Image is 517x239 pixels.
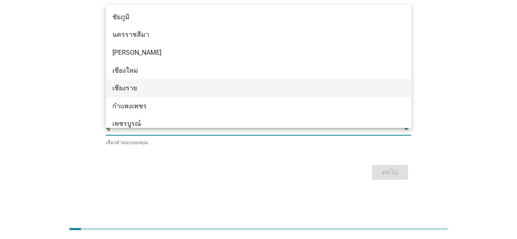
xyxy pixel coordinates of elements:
div: นครราชสีมา [112,30,380,40]
div: [PERSON_NAME] [112,48,380,58]
div: เชียงใหม่ [112,66,380,76]
i: arrow_drop_down [401,124,411,134]
input: รายการนี้เป็นแบบอัตโนมัติ คุณสามารถพิมพ์ลงในรายการนี้ [106,122,400,135]
div: เลือกคำตอบของคุณ [106,138,411,146]
div: กำแพงเพชร [112,101,380,111]
div: เพชรบูรณ์ [112,119,380,129]
div: ชัยภูมิ [112,12,380,22]
div: เชียงราย [112,83,380,93]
